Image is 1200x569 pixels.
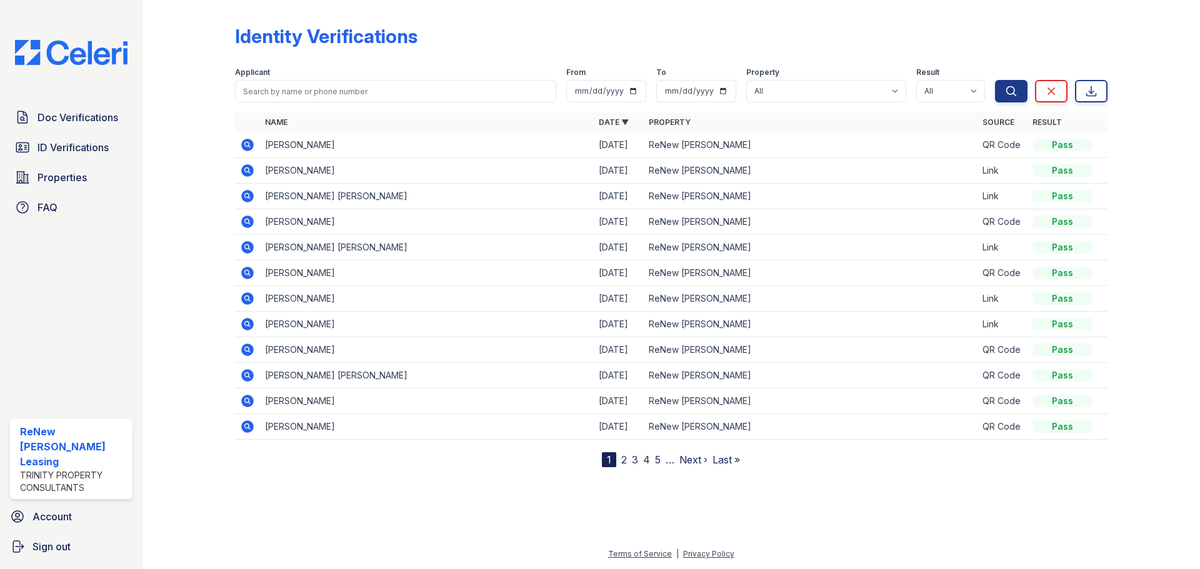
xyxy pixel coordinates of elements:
[594,260,644,286] td: [DATE]
[32,539,71,554] span: Sign out
[746,67,779,77] label: Property
[5,504,137,529] a: Account
[260,312,594,337] td: [PERSON_NAME]
[594,286,644,312] td: [DATE]
[679,453,707,466] a: Next ›
[1032,164,1092,177] div: Pass
[977,184,1027,209] td: Link
[1032,420,1092,433] div: Pass
[977,235,1027,260] td: Link
[235,67,270,77] label: Applicant
[644,363,977,388] td: ReNew [PERSON_NAME]
[594,363,644,388] td: [DATE]
[594,184,644,209] td: [DATE]
[977,286,1027,312] td: Link
[260,158,594,184] td: [PERSON_NAME]
[649,117,691,127] a: Property
[594,414,644,440] td: [DATE]
[594,158,644,184] td: [DATE]
[20,424,127,469] div: ReNew [PERSON_NAME] Leasing
[977,414,1027,440] td: QR Code
[594,337,644,363] td: [DATE]
[594,388,644,414] td: [DATE]
[1032,344,1092,356] div: Pass
[594,132,644,158] td: [DATE]
[977,209,1027,235] td: QR Code
[1032,267,1092,279] div: Pass
[599,117,629,127] a: Date ▼
[977,132,1027,158] td: QR Code
[1032,318,1092,330] div: Pass
[260,260,594,286] td: [PERSON_NAME]
[683,549,734,558] a: Privacy Policy
[260,235,594,260] td: [PERSON_NAME] [PERSON_NAME]
[37,200,57,215] span: FAQ
[643,453,650,466] a: 4
[260,286,594,312] td: [PERSON_NAME]
[977,337,1027,363] td: QR Code
[260,337,594,363] td: [PERSON_NAME]
[916,67,939,77] label: Result
[37,110,118,125] span: Doc Verifications
[602,452,616,467] div: 1
[676,549,679,558] div: |
[20,469,127,494] div: Trinity Property Consultants
[260,184,594,209] td: [PERSON_NAME] [PERSON_NAME]
[260,388,594,414] td: [PERSON_NAME]
[260,209,594,235] td: [PERSON_NAME]
[10,135,132,160] a: ID Verifications
[594,209,644,235] td: [DATE]
[235,25,417,47] div: Identity Verifications
[594,312,644,337] td: [DATE]
[644,414,977,440] td: ReNew [PERSON_NAME]
[712,453,740,466] a: Last »
[644,260,977,286] td: ReNew [PERSON_NAME]
[977,388,1027,414] td: QR Code
[977,312,1027,337] td: Link
[1032,190,1092,202] div: Pass
[1032,241,1092,254] div: Pass
[32,509,72,524] span: Account
[1032,139,1092,151] div: Pass
[644,132,977,158] td: ReNew [PERSON_NAME]
[644,388,977,414] td: ReNew [PERSON_NAME]
[666,452,674,467] span: …
[656,67,666,77] label: To
[37,140,109,155] span: ID Verifications
[1032,292,1092,305] div: Pass
[632,453,638,466] a: 3
[644,337,977,363] td: ReNew [PERSON_NAME]
[260,414,594,440] td: [PERSON_NAME]
[1032,215,1092,228] div: Pass
[608,549,672,558] a: Terms of Service
[5,534,137,559] a: Sign out
[1032,395,1092,407] div: Pass
[1032,117,1062,127] a: Result
[644,312,977,337] td: ReNew [PERSON_NAME]
[1032,369,1092,382] div: Pass
[982,117,1014,127] a: Source
[977,158,1027,184] td: Link
[5,40,137,65] img: CE_Logo_Blue-a8612792a0a2168367f1c8372b55b34899dd931a85d93a1a3d3e32e68fde9ad4.png
[644,158,977,184] td: ReNew [PERSON_NAME]
[977,260,1027,286] td: QR Code
[644,184,977,209] td: ReNew [PERSON_NAME]
[566,67,586,77] label: From
[10,105,132,130] a: Doc Verifications
[644,235,977,260] td: ReNew [PERSON_NAME]
[644,286,977,312] td: ReNew [PERSON_NAME]
[37,170,87,185] span: Properties
[655,453,661,466] a: 5
[10,165,132,190] a: Properties
[260,363,594,388] td: [PERSON_NAME] [PERSON_NAME]
[977,363,1027,388] td: QR Code
[594,235,644,260] td: [DATE]
[235,80,556,102] input: Search by name or phone number
[644,209,977,235] td: ReNew [PERSON_NAME]
[10,195,132,220] a: FAQ
[265,117,287,127] a: Name
[260,132,594,158] td: [PERSON_NAME]
[621,453,627,466] a: 2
